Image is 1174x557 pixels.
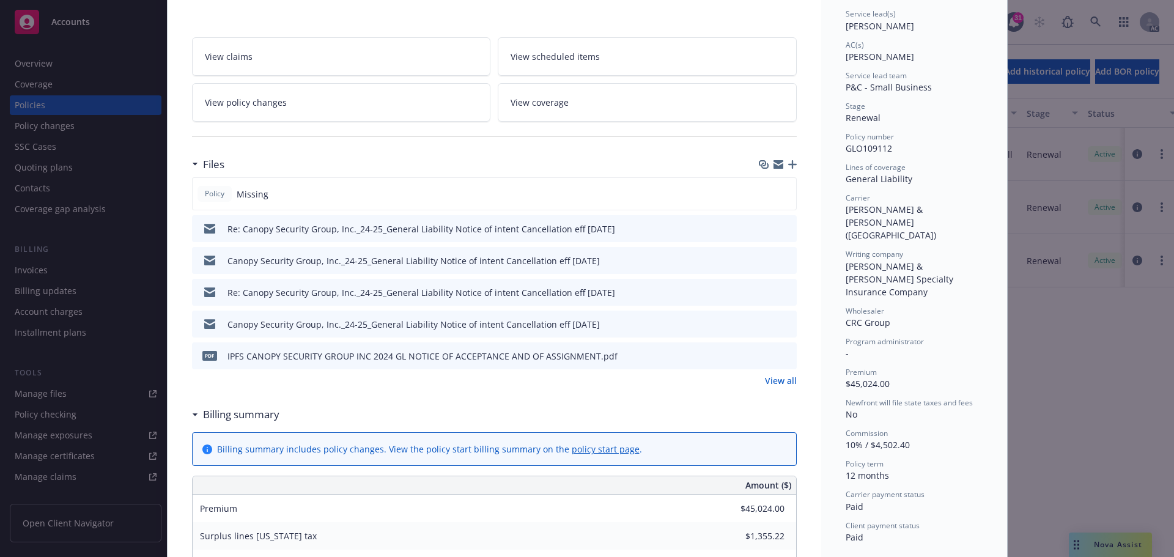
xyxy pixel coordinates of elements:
div: Canopy Security Group, Inc._24-25_General Liability Notice of intent Cancellation eff [DATE] [227,254,600,267]
div: Re: Canopy Security Group, Inc._24-25_General Liability Notice of intent Cancellation eff [DATE] [227,223,615,235]
span: Service lead(s) [846,9,896,19]
a: View all [765,374,797,387]
div: Files [192,157,224,172]
span: Premium [846,367,877,377]
span: Paid [846,531,863,543]
span: Carrier [846,193,870,203]
button: download file [761,223,771,235]
span: CRC Group [846,317,890,328]
span: Missing [237,188,268,201]
span: pdf [202,351,217,360]
a: View claims [192,37,491,76]
span: Surplus lines [US_STATE] tax [200,530,317,542]
span: Client payment status [846,520,920,531]
span: Premium [200,503,237,514]
span: - [846,347,849,359]
span: Policy term [846,459,884,469]
button: preview file [781,223,792,235]
span: View policy changes [205,96,287,109]
span: 12 months [846,470,889,481]
span: [PERSON_NAME] & [PERSON_NAME] Specialty Insurance Company [846,260,956,298]
span: View scheduled items [511,50,600,63]
span: Service lead team [846,70,907,81]
span: No [846,408,857,420]
span: Wholesaler [846,306,884,316]
span: Paid [846,501,863,512]
span: $45,024.00 [846,378,890,389]
span: View claims [205,50,253,63]
a: policy start page [572,443,640,455]
a: View coverage [498,83,797,122]
h3: Files [203,157,224,172]
span: Policy [202,188,227,199]
span: AC(s) [846,40,864,50]
h3: Billing summary [203,407,279,422]
span: 10% / $4,502.40 [846,439,910,451]
span: Renewal [846,112,880,124]
span: [PERSON_NAME] & [PERSON_NAME] ([GEOGRAPHIC_DATA]) [846,204,936,241]
a: View policy changes [192,83,491,122]
input: 0.00 [712,500,792,518]
button: preview file [781,318,792,331]
div: Canopy Security Group, Inc._24-25_General Liability Notice of intent Cancellation eff [DATE] [227,318,600,331]
span: Program administrator [846,336,924,347]
button: preview file [781,286,792,299]
span: [PERSON_NAME] [846,20,914,32]
span: Carrier payment status [846,489,925,500]
span: GLO109112 [846,142,892,154]
span: [PERSON_NAME] [846,51,914,62]
span: Policy number [846,131,894,142]
div: Billing summary [192,407,279,422]
a: View scheduled items [498,37,797,76]
span: Stage [846,101,865,111]
span: Commission [846,428,888,438]
button: download file [761,286,771,299]
button: download file [761,318,771,331]
span: Lines of coverage [846,162,906,172]
input: 0.00 [712,527,792,545]
button: preview file [781,350,792,363]
div: Billing summary includes policy changes. View the policy start billing summary on the . [217,443,642,456]
button: preview file [781,254,792,267]
span: Newfront will file state taxes and fees [846,397,973,408]
button: download file [761,254,771,267]
div: Re: Canopy Security Group, Inc._24-25_General Liability Notice of intent Cancellation eff [DATE] [227,286,615,299]
span: Amount ($) [745,479,791,492]
span: View coverage [511,96,569,109]
div: General Liability [846,172,983,185]
button: download file [761,350,771,363]
span: Writing company [846,249,903,259]
div: IPFS CANOPY SECURITY GROUP INC 2024 GL NOTICE OF ACCEPTANCE AND OF ASSIGNMENT.pdf [227,350,618,363]
span: P&C - Small Business [846,81,932,93]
